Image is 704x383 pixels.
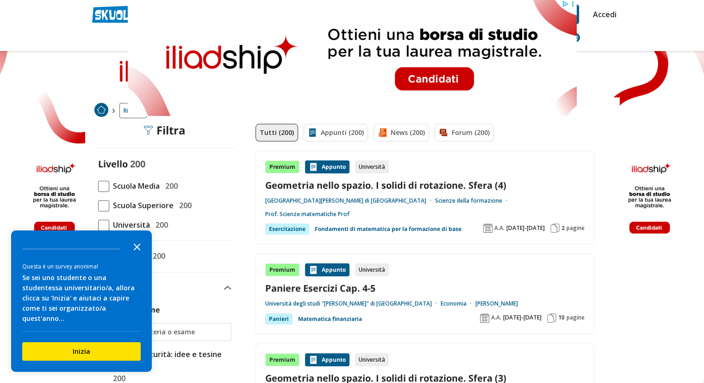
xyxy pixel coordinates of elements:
button: Inizia [22,342,141,361]
a: Scienze della formazione [435,197,511,204]
div: Università [355,263,389,276]
div: Questa è un survey anonima! [22,262,141,271]
span: 200 [149,250,165,262]
img: Appunti contenuto [309,162,318,172]
span: 200 [130,158,145,170]
span: 2 [561,224,565,232]
div: Survey [11,230,152,372]
img: Pagine [547,313,556,323]
span: A.A. [491,314,501,321]
a: News (200) [374,124,429,141]
div: Premium [265,160,299,173]
span: [DATE]-[DATE] [503,314,542,321]
div: Appunto [305,263,349,276]
button: Close the survey [128,237,146,255]
img: Appunti filtro contenuto [308,128,317,137]
span: A.A. [494,224,505,232]
a: Prof. Scienze matematiche Prof [265,211,349,218]
img: Forum filtro contenuto [439,128,448,137]
div: Se sei uno studente o una studentessa universitario/a, allora clicca su 'Inizia' e aiutaci a capi... [22,273,141,324]
span: Scuola Superiore [109,199,174,211]
a: Tutti (200) [255,124,298,141]
span: 200 [152,219,168,231]
img: Appunti contenuto [309,265,318,274]
img: Apri e chiudi sezione [224,286,231,290]
span: [DATE]-[DATE] [506,224,545,232]
div: Esercitazione [265,223,309,235]
span: Scuola Media [109,180,160,192]
a: Fondamenti di matematica per la formazione di base [315,223,461,235]
span: 200 [175,199,192,211]
a: [PERSON_NAME] [475,300,518,307]
input: Ricerca materia o esame [114,327,227,337]
a: Geometria nello spazio. I solidi di rotazione. Sfera (4) [265,179,585,191]
img: Anno accademico [483,223,492,233]
a: Economia [441,300,475,307]
img: Pagine [550,223,560,233]
a: Forum (200) [435,124,494,141]
a: Matematica finanziaria [298,313,362,325]
a: Paniere Esercizi Cap. 4-5 [265,282,585,294]
img: Appunti contenuto [309,355,318,364]
span: pagine [567,314,585,321]
a: Appunti (200) [304,124,368,141]
img: News filtro contenuto [378,128,387,137]
div: Panieri [265,313,293,325]
label: Livello [98,158,128,170]
a: Ricerca [119,103,147,118]
div: Appunto [305,353,349,366]
div: Filtra [143,124,186,137]
a: Accedi [593,5,612,24]
span: Università [109,219,150,231]
div: Premium [265,353,299,366]
div: Università [355,160,389,173]
div: Università [355,353,389,366]
span: 10 [558,314,565,321]
span: Tesina maturità: idee e tesine svolte [109,348,231,372]
div: Premium [265,263,299,276]
img: Anno accademico [480,313,489,323]
span: pagine [567,224,585,232]
a: [GEOGRAPHIC_DATA][PERSON_NAME] di [GEOGRAPHIC_DATA] [265,197,435,204]
img: Filtra filtri mobile [143,126,153,135]
a: Home [94,103,108,118]
a: Università degli studi "[PERSON_NAME]" di [GEOGRAPHIC_DATA] [265,300,441,307]
div: Appunto [305,160,349,173]
span: 200 [162,180,178,192]
img: Home [94,103,108,117]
